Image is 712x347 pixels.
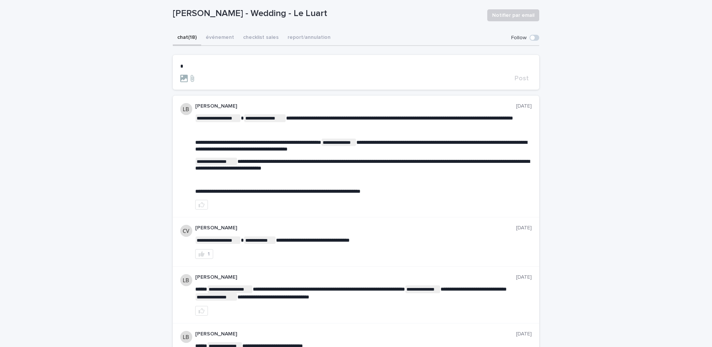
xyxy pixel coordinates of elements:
p: [PERSON_NAME] [195,103,516,109]
button: like this post [195,200,208,210]
button: like this post [195,306,208,316]
button: chat (18) [173,30,201,46]
button: report/annulation [283,30,335,46]
button: 1 [195,249,213,259]
p: [DATE] [516,103,532,109]
p: [DATE] [516,225,532,231]
p: [DATE] [516,274,532,281]
span: Notifier par email [492,12,534,19]
button: checklist sales [239,30,283,46]
div: 1 [208,251,210,257]
p: [PERSON_NAME] [195,331,516,337]
p: [DATE] [516,331,532,337]
p: [PERSON_NAME] - Wedding - Le Luart [173,8,481,19]
p: Follow [511,35,527,41]
button: Post [512,75,532,82]
button: événement [201,30,239,46]
p: [PERSON_NAME] [195,274,516,281]
span: Post [515,75,529,82]
p: [PERSON_NAME] [195,225,516,231]
button: Notifier par email [487,9,539,21]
